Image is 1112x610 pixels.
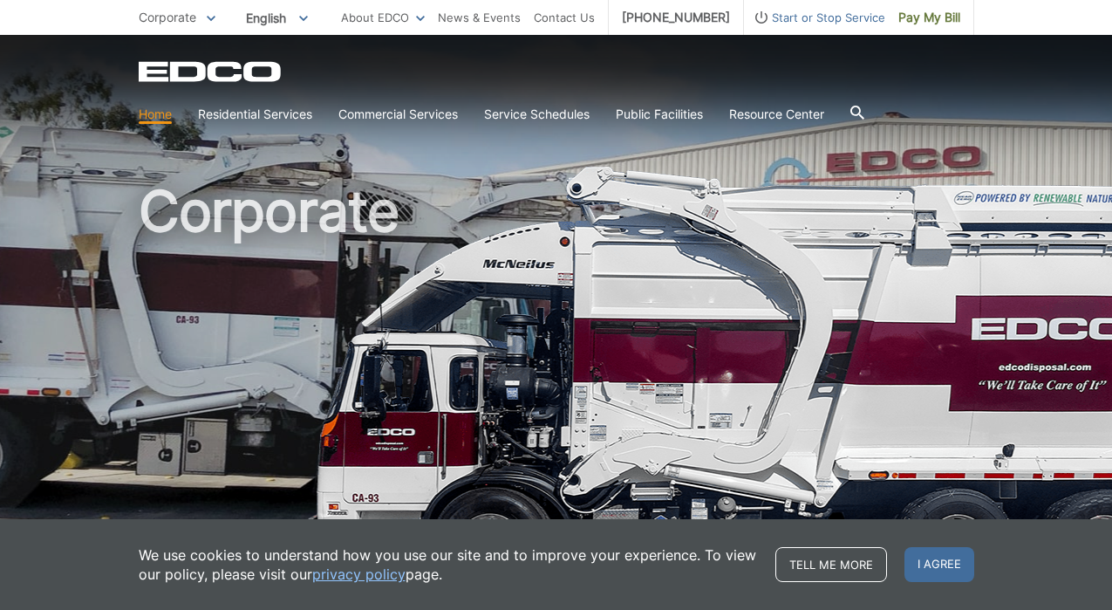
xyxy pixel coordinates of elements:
a: Commercial Services [338,105,458,124]
a: Resource Center [729,105,824,124]
span: Pay My Bill [898,8,960,27]
h1: Corporate [139,183,974,566]
a: Public Facilities [616,105,703,124]
a: Tell me more [775,547,887,582]
span: English [233,3,321,32]
a: News & Events [438,8,521,27]
a: Home [139,105,172,124]
p: We use cookies to understand how you use our site and to improve your experience. To view our pol... [139,545,758,584]
a: privacy policy [312,565,406,584]
a: Service Schedules [484,105,590,124]
a: EDCD logo. Return to the homepage. [139,61,283,82]
span: Corporate [139,10,196,24]
span: I agree [904,547,974,582]
a: Contact Us [534,8,595,27]
a: Residential Services [198,105,312,124]
a: About EDCO [341,8,425,27]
